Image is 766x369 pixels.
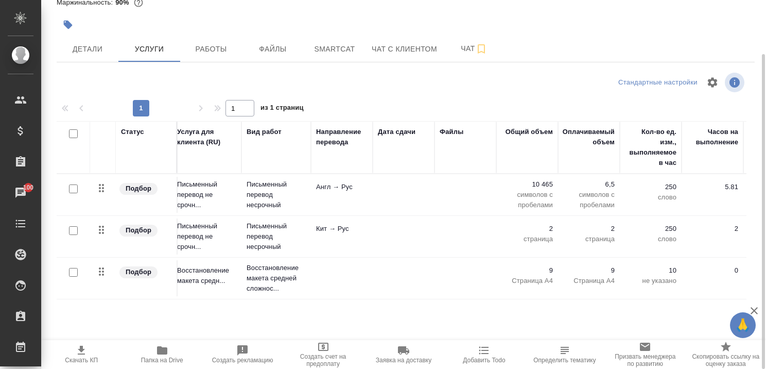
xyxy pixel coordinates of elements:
p: 2 [501,224,553,234]
p: Англ → Рус [316,182,368,192]
p: Письменный перевод несрочный [247,179,306,210]
span: Детали [63,43,112,56]
div: Общий объем [506,127,553,137]
div: Часов на выполнение [687,127,738,147]
span: Чат с клиентом [372,43,437,56]
span: Посмотреть информацию [725,73,746,92]
p: слово [625,192,676,203]
span: 100 [17,182,40,193]
span: Определить тематику [533,357,596,364]
p: символов с пробелами [563,190,615,210]
p: 6,5 [563,179,615,190]
a: 100 [3,180,39,206]
div: Направление перевода [316,127,368,147]
p: Кит → Рус [316,224,368,234]
td: 0 [682,260,743,296]
p: Восстановление макета средн... [177,265,236,286]
p: 10 [625,265,676,276]
span: 🙏 [734,314,752,336]
div: Статус [121,127,144,137]
p: Страница А4 [563,276,615,286]
div: Оплачиваемый объем [563,127,615,147]
p: символов с пробелами [501,190,553,210]
span: Работы [186,43,236,56]
button: Папка на Drive [121,340,202,369]
p: Подбор [126,183,151,194]
p: страница [501,234,553,244]
button: Создать счет на предоплату [283,340,363,369]
p: страница [563,234,615,244]
p: Восстановление макета средней сложнос... [247,263,306,294]
p: 2 [563,224,615,234]
div: Кол-во ед. изм., выполняемое в час [625,127,676,168]
span: Услуги [125,43,174,56]
button: Определить тематику [525,340,605,369]
td: 2 [682,219,743,255]
p: Страница А4 [501,276,553,286]
span: Добавить Todo [463,357,505,364]
p: Письменный перевод не срочн... [177,221,236,252]
p: Подбор [126,267,151,277]
button: Призвать менеджера по развитию [605,340,685,369]
button: 🙏 [730,312,756,338]
div: Файлы [440,127,463,137]
p: 250 [625,182,676,192]
div: Дата сдачи [378,127,415,137]
p: Письменный перевод не срочн... [177,179,236,210]
span: Скачать КП [65,357,98,364]
p: слово [625,234,676,244]
td: 5.81 [682,177,743,213]
div: Услуга для клиента (RU) [177,127,236,147]
p: 9 [501,265,553,276]
p: 9 [563,265,615,276]
svg: Подписаться [475,43,488,55]
span: Папка на Drive [141,357,183,364]
p: 250 [625,224,676,234]
button: Скопировать ссылку на оценку заказа [686,340,766,369]
button: Заявка на доставку [363,340,444,369]
button: Создать рекламацию [202,340,283,369]
button: Скачать КП [41,340,121,369]
p: Подбор [126,225,151,236]
div: split button [616,75,700,91]
span: Чат [449,42,499,55]
span: Настроить таблицу [700,70,725,95]
span: Smartcat [310,43,359,56]
button: Добавить Todo [444,340,524,369]
span: Призвать менеджера по развитию [611,353,679,367]
p: не указано [625,276,676,286]
p: 10 465 [501,179,553,190]
span: Скопировать ссылку на оценку заказа [692,353,760,367]
span: Файлы [248,43,298,56]
div: Вид работ [247,127,282,137]
p: Письменный перевод несрочный [247,221,306,252]
span: Создать рекламацию [212,357,273,364]
span: из 1 страниц [260,102,304,116]
button: Добавить тэг [57,13,79,36]
span: Заявка на доставку [376,357,431,364]
span: Создать счет на предоплату [289,353,357,367]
